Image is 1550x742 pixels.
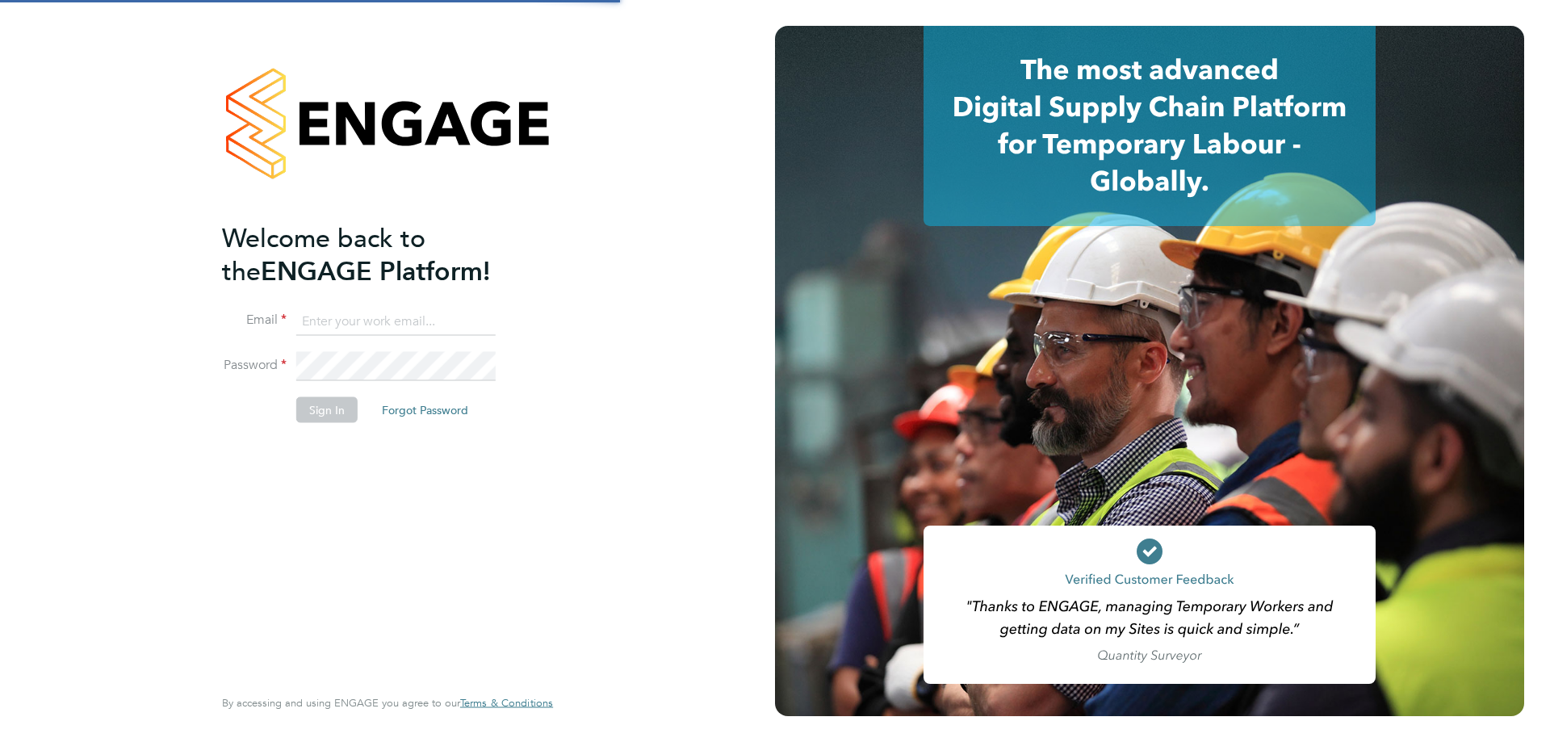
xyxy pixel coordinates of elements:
label: Email [222,312,287,329]
button: Sign In [296,397,358,423]
h2: ENGAGE Platform! [222,221,537,287]
a: Terms & Conditions [460,697,553,710]
label: Password [222,357,287,374]
button: Forgot Password [369,397,481,423]
span: Terms & Conditions [460,696,553,710]
span: Welcome back to the [222,222,425,287]
span: By accessing and using ENGAGE you agree to our [222,696,553,710]
input: Enter your work email... [296,307,496,336]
